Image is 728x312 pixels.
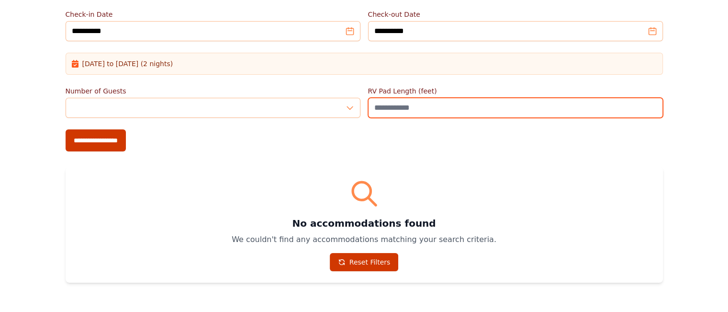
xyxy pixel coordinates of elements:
[77,234,651,245] p: We couldn't find any accommodations matching your search criteria.
[368,10,663,19] label: Check-out Date
[66,86,360,96] label: Number of Guests
[66,10,360,19] label: Check-in Date
[368,86,663,96] label: RV Pad Length (feet)
[77,217,651,230] h3: No accommodations found
[330,253,399,271] a: Reset Filters
[82,59,173,69] span: [DATE] to [DATE] (2 nights)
